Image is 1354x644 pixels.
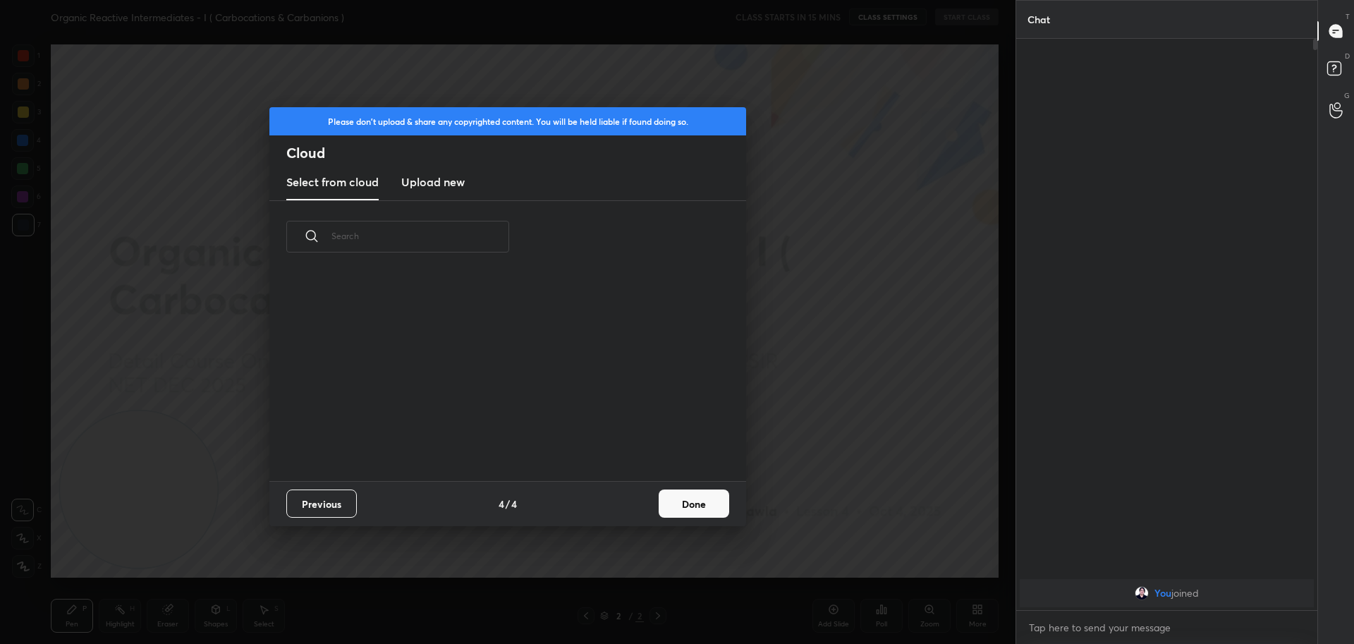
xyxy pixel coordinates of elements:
h4: 4 [499,497,504,511]
span: joined [1171,588,1199,599]
h3: Select from cloud [286,174,379,190]
button: Previous [286,490,357,518]
div: Please don't upload & share any copyrighted content. You will be held liable if found doing so. [269,107,746,135]
h2: Cloud [286,144,746,162]
p: D [1345,51,1350,61]
div: grid [269,269,729,481]
h3: Upload new [401,174,465,190]
h4: 4 [511,497,517,511]
h4: / [506,497,510,511]
p: G [1344,90,1350,101]
span: You [1154,588,1171,599]
p: Chat [1016,1,1061,38]
input: Search [331,206,509,266]
button: Done [659,490,729,518]
img: f09d9dab4b74436fa4823a0cd67107e0.jpg [1135,586,1149,600]
div: grid [1016,576,1317,610]
p: T [1346,11,1350,22]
